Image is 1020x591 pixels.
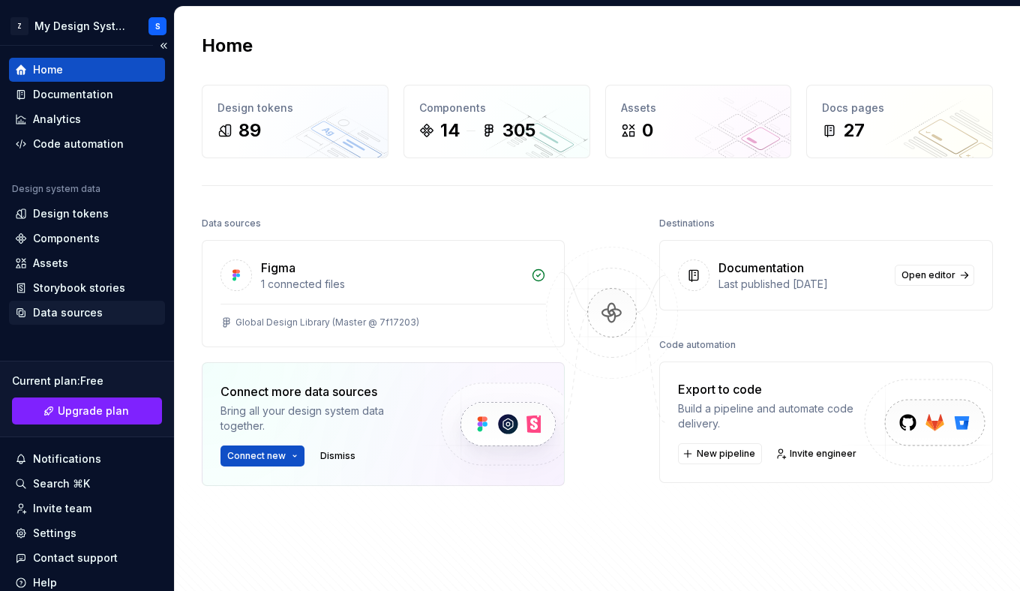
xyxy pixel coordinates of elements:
div: Current plan : Free [12,373,162,388]
div: Code automation [33,136,124,151]
div: 89 [238,118,261,142]
div: 1 connected files [261,277,522,292]
a: Design tokens89 [202,85,388,158]
div: 27 [843,118,865,142]
div: Help [33,575,57,590]
div: Export to code [678,380,863,398]
a: Code automation [9,132,165,156]
div: Code automation [659,334,736,355]
div: Invite team [33,501,91,516]
a: Invite team [9,496,165,520]
a: Components [9,226,165,250]
div: Components [419,100,574,115]
button: Notifications [9,447,165,471]
a: Documentation [9,82,165,106]
div: Docs pages [822,100,977,115]
div: Design tokens [33,206,109,221]
div: Documentation [33,87,113,102]
a: Assets [9,251,165,275]
button: ZMy Design SystemS [3,10,171,42]
a: Invite engineer [771,443,863,464]
div: Z [10,17,28,35]
div: Analytics [33,112,81,127]
div: Assets [33,256,68,271]
button: Contact support [9,546,165,570]
div: 0 [642,118,653,142]
div: My Design System [34,19,130,34]
button: Search ⌘K [9,472,165,496]
div: Documentation [718,259,804,277]
a: Docs pages27 [806,85,993,158]
div: Settings [33,526,76,541]
h2: Home [202,34,253,58]
div: Data sources [33,305,103,320]
div: Build a pipeline and automate code delivery. [678,401,863,431]
span: Connect new [227,450,286,462]
span: New pipeline [697,448,755,460]
span: Upgrade plan [58,403,129,418]
div: Search ⌘K [33,476,90,491]
div: Data sources [202,213,261,234]
div: Bring all your design system data together. [220,403,415,433]
div: Connect more data sources [220,382,415,400]
div: Figma [261,259,295,277]
div: Contact support [33,550,118,565]
a: Assets0 [605,85,792,158]
a: Upgrade plan [12,397,162,424]
button: New pipeline [678,443,762,464]
div: Global Design Library (Master @ 7f17203) [235,316,419,328]
a: Components14305 [403,85,590,158]
div: Design system data [12,183,100,195]
div: Destinations [659,213,715,234]
a: Open editor [895,265,974,286]
div: Last published [DATE] [718,277,886,292]
span: Invite engineer [790,448,856,460]
button: Dismiss [313,445,362,466]
button: Connect new [220,445,304,466]
div: Components [33,231,100,246]
span: Open editor [901,269,955,281]
div: Storybook stories [33,280,125,295]
a: Storybook stories [9,276,165,300]
a: Home [9,58,165,82]
div: Assets [621,100,776,115]
a: Figma1 connected filesGlobal Design Library (Master @ 7f17203) [202,240,565,347]
div: 14 [440,118,460,142]
div: S [155,20,160,32]
div: 305 [502,118,535,142]
div: Notifications [33,451,101,466]
a: Data sources [9,301,165,325]
a: Analytics [9,107,165,131]
div: Home [33,62,63,77]
a: Design tokens [9,202,165,226]
div: Design tokens [217,100,373,115]
span: Dismiss [320,450,355,462]
a: Settings [9,521,165,545]
button: Collapse sidebar [153,35,174,56]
